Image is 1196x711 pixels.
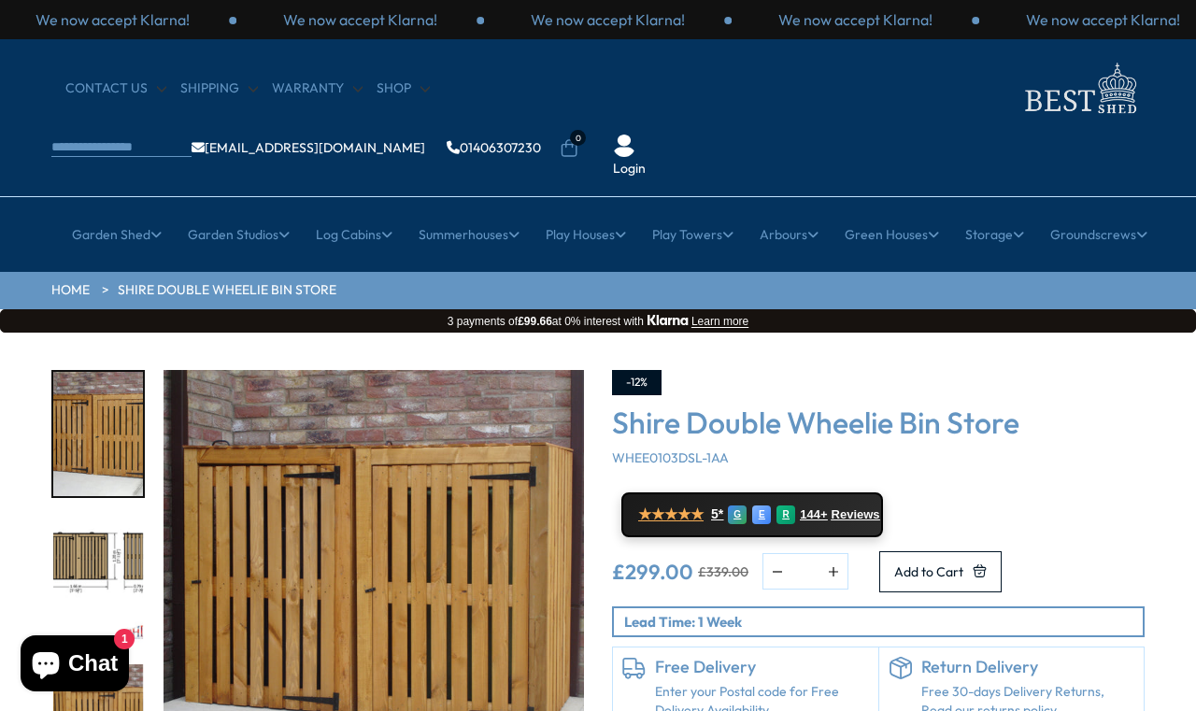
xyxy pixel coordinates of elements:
ins: £299.00 [612,562,693,582]
p: We now accept Klarna! [283,9,437,30]
div: G [728,505,747,524]
h3: Shire Double Wheelie Bin Store [612,405,1145,440]
span: Reviews [832,507,880,522]
span: ★★★★★ [638,505,704,523]
div: R [776,505,795,524]
div: 2 / 3 [51,517,145,645]
a: Warranty [272,79,363,98]
p: We now accept Klarna! [531,9,685,30]
div: 3 / 3 [484,9,732,30]
h6: Return Delivery [921,657,1135,677]
a: Green Houses [845,211,939,258]
img: logo [1014,58,1145,119]
a: Shipping [180,79,258,98]
a: Log Cabins [316,211,392,258]
a: Garden Studios [188,211,290,258]
p: We now accept Klarna! [778,9,933,30]
a: Groundscrews [1050,211,1147,258]
a: Summerhouses [419,211,520,258]
div: 1 / 3 [51,370,145,498]
a: Play Towers [652,211,733,258]
a: Shop [377,79,430,98]
a: Garden Shed [72,211,162,258]
div: 2 / 3 [236,9,484,30]
p: We now accept Klarna! [1026,9,1180,30]
div: -12% [612,370,662,395]
img: ShireWheelieBinStore012_ec202b0e-fd8f-4919-95a3-04ded6939b88_200x200.jpg [53,372,143,496]
img: DOUBLEWHEELIEBINSTORE_c001e1f9-e296-4788-94e2-1bbe5927cf21_200x200.jpg [53,519,143,643]
a: HOME [51,281,90,300]
span: 144+ [800,507,827,522]
a: Arbours [760,211,819,258]
h6: Free Delivery [655,657,869,677]
inbox-online-store-chat: Shopify online store chat [15,635,135,696]
a: CONTACT US [65,79,166,98]
a: Storage [965,211,1024,258]
a: Play Houses [546,211,626,258]
p: Lead Time: 1 Week [624,612,1143,632]
span: WHEE0103DSL-1AA [612,449,729,466]
span: 0 [570,130,586,146]
span: Add to Cart [894,565,963,578]
a: ★★★★★ 5* G E R 144+ Reviews [621,492,883,537]
img: User Icon [613,135,635,157]
button: Add to Cart [879,551,1002,592]
p: We now accept Klarna! [36,9,190,30]
del: £339.00 [698,565,748,578]
a: Shire Double Wheelie Bin Store [118,281,336,300]
a: 01406307230 [447,141,541,154]
div: E [752,505,771,524]
a: 0 [560,139,578,158]
a: [EMAIL_ADDRESS][DOMAIN_NAME] [192,141,425,154]
div: 1 / 3 [732,9,979,30]
a: Login [613,160,646,178]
